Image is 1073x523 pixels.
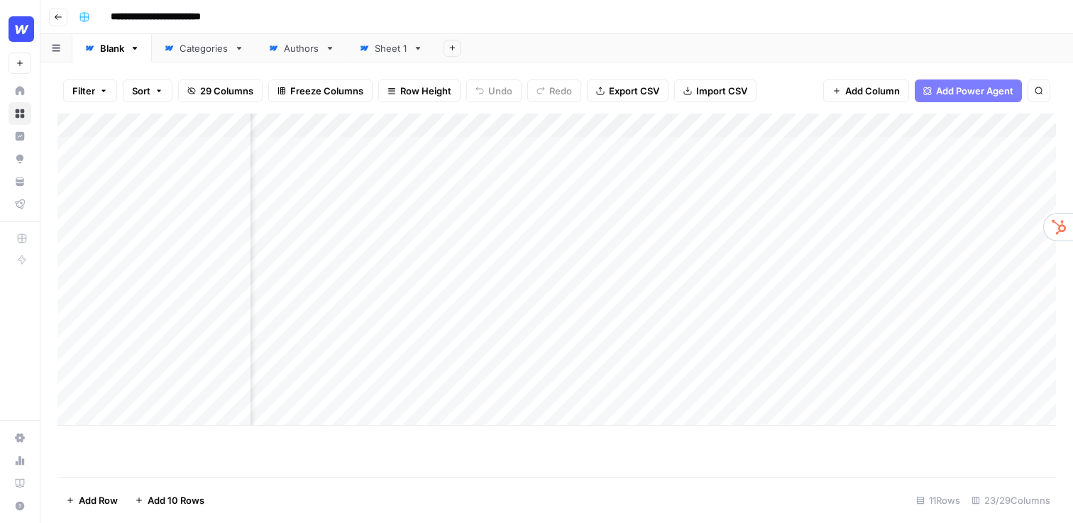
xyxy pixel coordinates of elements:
[823,79,909,102] button: Add Column
[400,84,451,98] span: Row Height
[63,79,117,102] button: Filter
[290,84,363,98] span: Freeze Columns
[466,79,522,102] button: Undo
[9,102,31,125] a: Browse
[378,79,461,102] button: Row Height
[375,41,407,55] div: Sheet 1
[527,79,581,102] button: Redo
[609,84,659,98] span: Export CSV
[9,11,31,47] button: Workspace: Webflow
[126,489,213,512] button: Add 10 Rows
[256,34,347,62] a: Authors
[9,170,31,193] a: Your Data
[200,84,253,98] span: 29 Columns
[100,41,124,55] div: Blank
[152,34,256,62] a: Categories
[910,489,966,512] div: 11 Rows
[148,493,204,507] span: Add 10 Rows
[9,449,31,472] a: Usage
[549,84,572,98] span: Redo
[936,84,1013,98] span: Add Power Agent
[72,34,152,62] a: Blank
[9,148,31,170] a: Opportunities
[9,472,31,495] a: Learning Hub
[72,84,95,98] span: Filter
[132,84,150,98] span: Sort
[9,426,31,449] a: Settings
[123,79,172,102] button: Sort
[9,79,31,102] a: Home
[9,495,31,517] button: Help + Support
[284,41,319,55] div: Authors
[966,489,1056,512] div: 23/29 Columns
[180,41,229,55] div: Categories
[57,489,126,512] button: Add Row
[915,79,1022,102] button: Add Power Agent
[9,16,34,42] img: Webflow Logo
[347,34,435,62] a: Sheet 1
[488,84,512,98] span: Undo
[587,79,668,102] button: Export CSV
[9,125,31,148] a: Insights
[674,79,756,102] button: Import CSV
[696,84,747,98] span: Import CSV
[178,79,263,102] button: 29 Columns
[9,193,31,216] a: Flightpath
[268,79,373,102] button: Freeze Columns
[79,493,118,507] span: Add Row
[845,84,900,98] span: Add Column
